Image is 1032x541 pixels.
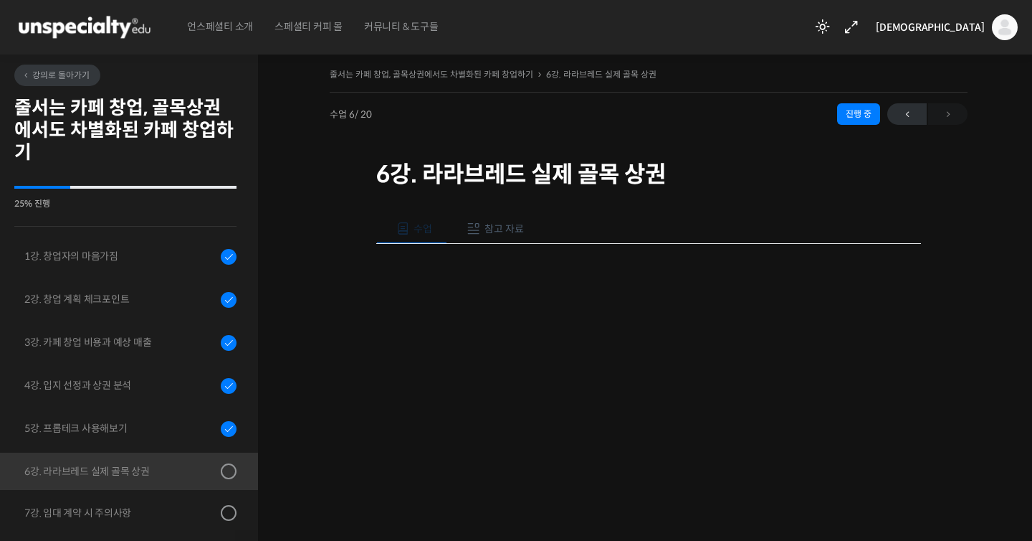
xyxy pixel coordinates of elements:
div: 2강. 창업 계획 체크포인트 [24,291,216,307]
span: 수업 [414,222,432,235]
div: 6강. 라라브레드 실제 골목 상권 [24,464,216,479]
h1: 6강. 라라브레드 실제 골목 상권 [376,161,921,188]
div: 7강. 임대 계약 시 주의사항 [24,505,216,521]
a: ←이전 [887,103,927,125]
span: 참고 자료 [484,222,524,235]
div: 3강. 카페 창업 비용과 예상 매출 [24,334,216,350]
span: 수업 6 [330,110,372,119]
span: / 20 [355,108,372,121]
div: 진행 중 [837,103,880,125]
a: 6강. 라라브레드 실제 골목 상권 [546,69,656,80]
div: 1강. 창업자의 마음가짐 [24,248,216,264]
a: 강의로 돌아가기 [14,65,100,86]
span: 강의로 돌아가기 [21,70,90,80]
h2: 줄서는 카페 창업, 골목상권에서도 차별화된 카페 창업하기 [14,97,236,164]
span: [DEMOGRAPHIC_DATA] [876,21,985,34]
div: 25% 진행 [14,199,236,208]
span: ← [887,105,927,124]
a: 줄서는 카페 창업, 골목상권에서도 차별화된 카페 창업하기 [330,69,533,80]
div: 5강. 프롭테크 사용해보기 [24,420,216,436]
div: 4강. 입지 선정과 상권 분석 [24,377,216,393]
